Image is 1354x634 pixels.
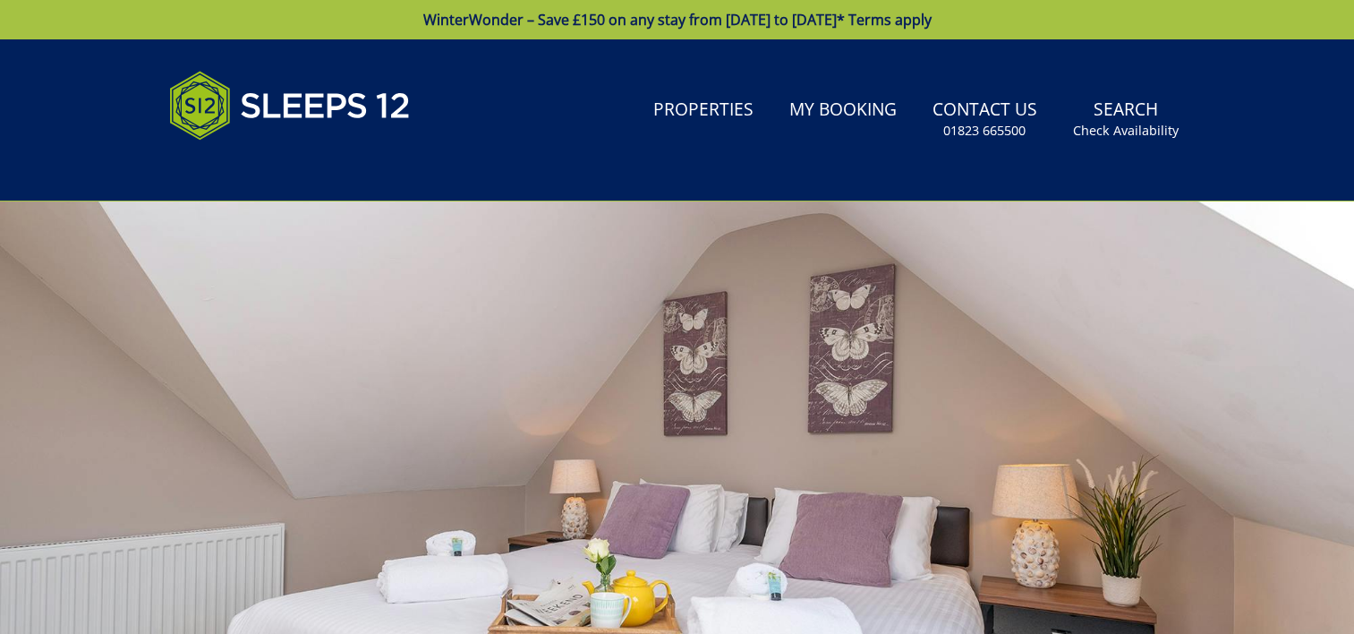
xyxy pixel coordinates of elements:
a: SearchCheck Availability [1066,90,1186,149]
small: Check Availability [1073,122,1179,140]
img: Sleeps 12 [169,61,411,150]
small: 01823 665500 [943,122,1026,140]
a: Properties [646,90,761,131]
a: Contact Us01823 665500 [925,90,1044,149]
iframe: Customer reviews powered by Trustpilot [160,161,348,176]
a: My Booking [782,90,904,131]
